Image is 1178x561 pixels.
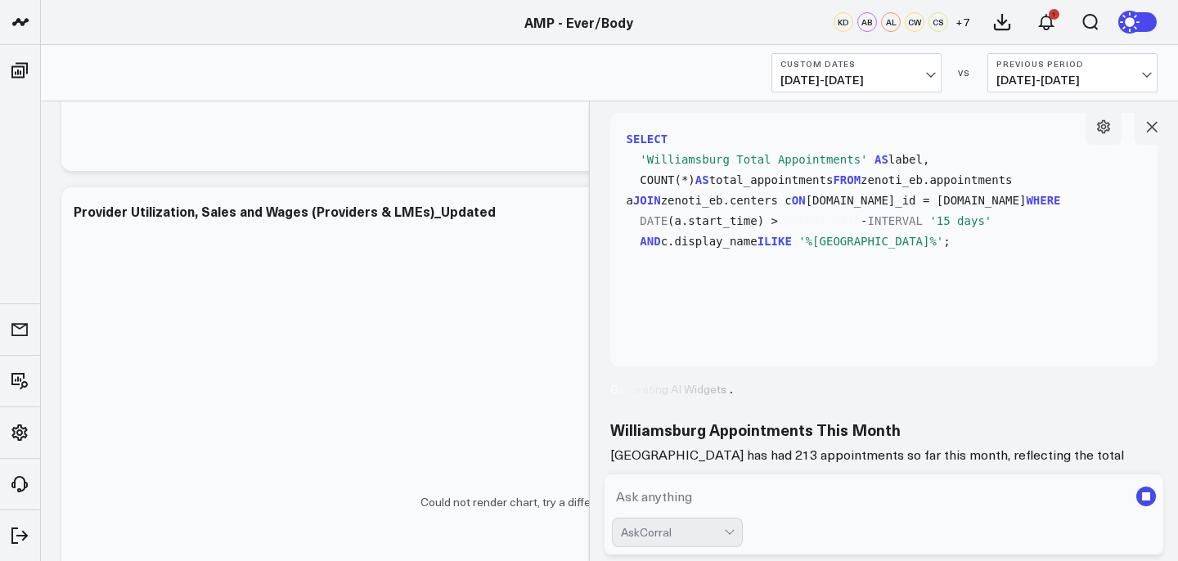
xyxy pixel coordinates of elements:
[778,214,861,227] span: CURRENT_DATE
[868,214,923,227] span: INTERVAL
[627,129,1149,252] code: label, COUNT(*) total_appointments zenoti_eb.appointments a zenoti_eb.centers c [DOMAIN_NAME]_id ...
[996,59,1149,69] b: Previous Period
[524,13,633,31] a: AMP - Ever/Body
[780,74,933,87] span: [DATE] - [DATE]
[640,235,660,248] span: AND
[881,12,901,32] div: AL
[74,202,496,220] div: Provider Utilization, Sales and Wages (Providers & LMEs)_Updated
[905,12,924,32] div: CW
[952,12,972,32] button: +7
[792,194,806,207] span: ON
[928,12,948,32] div: CS
[610,383,744,396] div: Generating AI Widgets
[640,214,668,227] span: DATE
[929,214,991,227] span: '15 days'
[627,132,668,146] span: SELECT
[771,53,942,92] button: Custom Dates[DATE]-[DATE]
[640,153,867,166] span: 'Williamsburg Total Appointments'
[633,194,661,207] span: JOIN
[834,12,853,32] div: KD
[987,53,1158,92] button: Previous Period[DATE]-[DATE]
[695,173,709,186] span: AS
[798,235,943,248] span: '%[GEOGRAPHIC_DATA]%'
[610,420,1158,438] h3: Williamsburg Appointments This Month
[1026,194,1060,207] span: WHERE
[833,173,861,186] span: FROM
[758,235,792,248] span: ILIKE
[857,12,877,32] div: AB
[955,16,969,28] span: + 7
[780,59,933,69] b: Custom Dates
[875,153,888,166] span: AS
[996,74,1149,87] span: [DATE] - [DATE]
[420,496,798,509] p: Could not render chart, try a different chart type or switch to table format.
[610,446,1158,482] p: [GEOGRAPHIC_DATA] has had 213 appointments so far this month, reflecting the total number of sche...
[1049,9,1059,20] div: 1
[950,68,979,78] div: VS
